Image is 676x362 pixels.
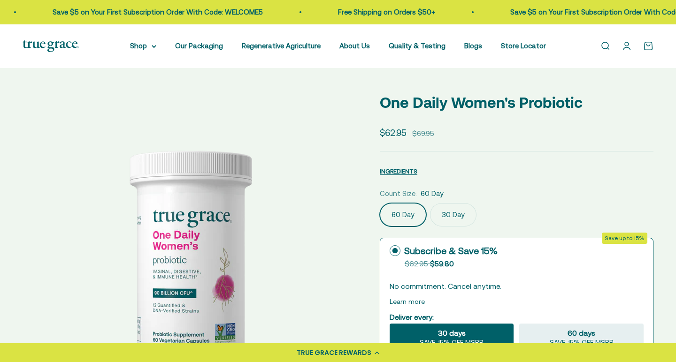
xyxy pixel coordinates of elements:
span: 60 Day [421,188,444,199]
a: Store Locator [501,42,546,50]
p: One Daily Women's Probiotic [380,90,653,114]
summary: Shop [130,40,156,52]
p: Save $5 on Your First Subscription Order With Code: WELCOME5 [159,7,369,18]
a: Quality & Testing [389,42,446,50]
a: About Us [339,42,370,50]
a: Our Packaging [175,42,223,50]
div: TRUE GRACE REWARDS [297,348,371,358]
a: Regenerative Agriculture [242,42,321,50]
a: Free Shipping on Orders $50+ [445,8,542,16]
button: INGREDIENTS [380,166,417,177]
span: INGREDIENTS [380,168,417,175]
sale-price: $62.95 [380,126,407,140]
legend: Count Size: [380,188,417,199]
a: Blogs [464,42,482,50]
compare-at-price: $69.95 [412,128,434,139]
